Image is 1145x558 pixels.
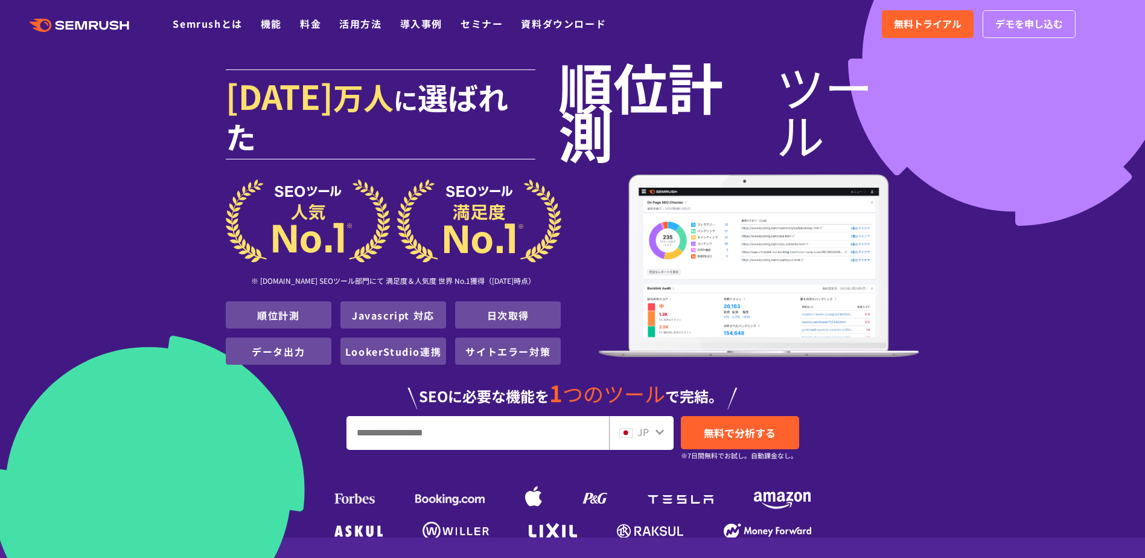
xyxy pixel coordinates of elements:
[173,16,242,31] a: Semrushとは
[704,425,776,440] span: 無料で分析する
[665,385,723,406] span: で完結。
[487,308,529,322] a: 日次取得
[461,16,503,31] a: セミナー
[558,62,776,158] span: 順位計測
[400,16,442,31] a: 導入事例
[894,16,962,32] span: 無料トライアル
[882,10,974,38] a: 無料トライアル
[226,71,333,120] span: [DATE]
[983,10,1076,38] a: デモを申し込む
[681,416,799,449] a: 無料で分析する
[563,379,665,408] span: つのツール
[226,263,561,301] div: ※ [DOMAIN_NAME] SEOツール部門にて 満足度＆人気度 世界 No.1獲得（[DATE]時点）
[257,308,299,322] a: 順位計測
[394,82,418,117] span: に
[226,75,508,158] span: 選ばれた
[345,344,441,359] a: LookerStudio連携
[465,344,550,359] a: サイトエラー対策
[637,425,649,439] span: JP
[681,450,797,461] small: ※7日間無料でお試し。自動課金なし。
[352,308,435,322] a: Javascript 対応
[776,62,920,158] span: ツール
[549,376,563,409] span: 1
[521,16,606,31] a: 資料ダウンロード
[995,16,1063,32] span: デモを申し込む
[339,16,381,31] a: 活用方法
[261,16,282,31] a: 機能
[300,16,321,31] a: 料金
[226,370,920,409] div: SEOに必要な機能を
[347,417,608,449] input: URL、キーワードを入力してください
[333,75,394,118] span: 万人
[252,344,305,359] a: データ出力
